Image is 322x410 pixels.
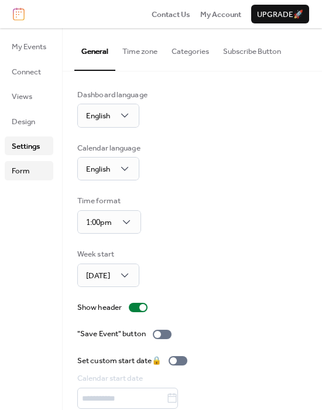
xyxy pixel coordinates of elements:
a: Contact Us [152,8,190,20]
div: Week start [77,248,137,260]
div: Calendar language [77,142,141,154]
span: Design [12,116,35,128]
button: General [74,28,115,70]
span: English [86,162,110,177]
a: Views [5,87,53,105]
span: 1:00pm [86,215,112,230]
a: My Events [5,37,53,56]
span: Contact Us [152,9,190,20]
span: My Events [12,41,46,53]
span: Views [12,91,32,102]
button: Upgrade🚀 [251,5,309,23]
span: English [86,108,110,124]
span: Form [12,165,30,177]
img: logo [13,8,25,20]
span: [DATE] [86,268,110,283]
button: Time zone [115,28,165,69]
button: Categories [165,28,216,69]
span: Connect [12,66,41,78]
div: Dashboard language [77,89,148,101]
a: Settings [5,136,53,155]
div: Time format [77,195,139,207]
a: Design [5,112,53,131]
span: Settings [12,141,40,152]
div: "Save Event" button [77,328,146,340]
span: Upgrade 🚀 [257,9,303,20]
button: Subscribe Button [216,28,288,69]
a: Connect [5,62,53,81]
a: My Account [200,8,241,20]
a: Form [5,161,53,180]
span: My Account [200,9,241,20]
div: Show header [77,302,122,313]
